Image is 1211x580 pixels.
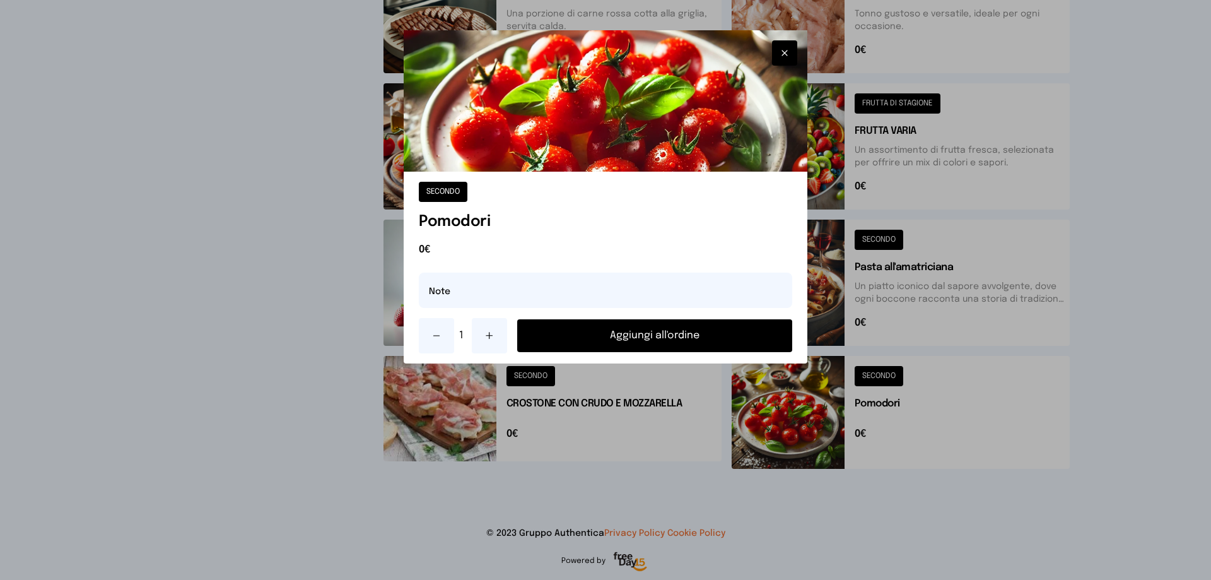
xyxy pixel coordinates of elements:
[419,182,467,202] button: SECONDO
[419,212,792,232] h1: Pomodori
[517,319,792,352] button: Aggiungi all'ordine
[419,242,792,257] span: 0€
[459,328,467,343] span: 1
[404,30,807,172] img: Pomodori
